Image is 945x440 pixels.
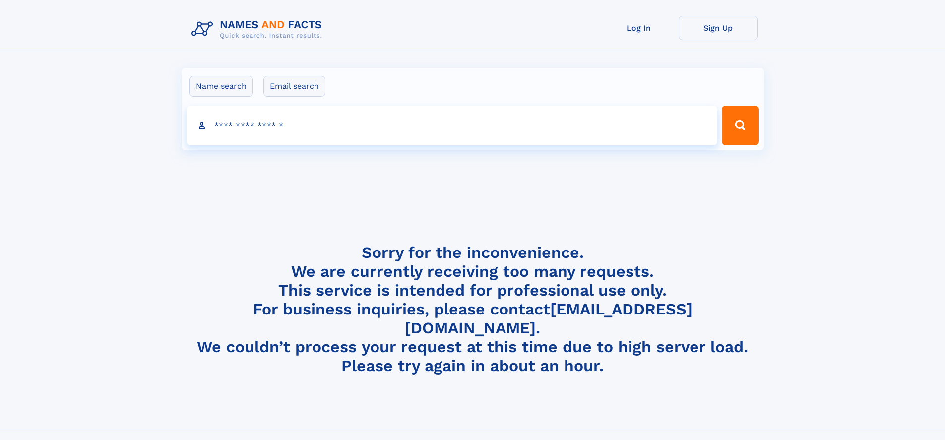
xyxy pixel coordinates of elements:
[188,243,758,376] h4: Sorry for the inconvenience. We are currently receiving too many requests. This service is intend...
[679,16,758,40] a: Sign Up
[187,106,718,145] input: search input
[188,16,330,43] img: Logo Names and Facts
[405,300,693,337] a: [EMAIL_ADDRESS][DOMAIN_NAME]
[189,76,253,97] label: Name search
[722,106,758,145] button: Search Button
[599,16,679,40] a: Log In
[263,76,325,97] label: Email search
